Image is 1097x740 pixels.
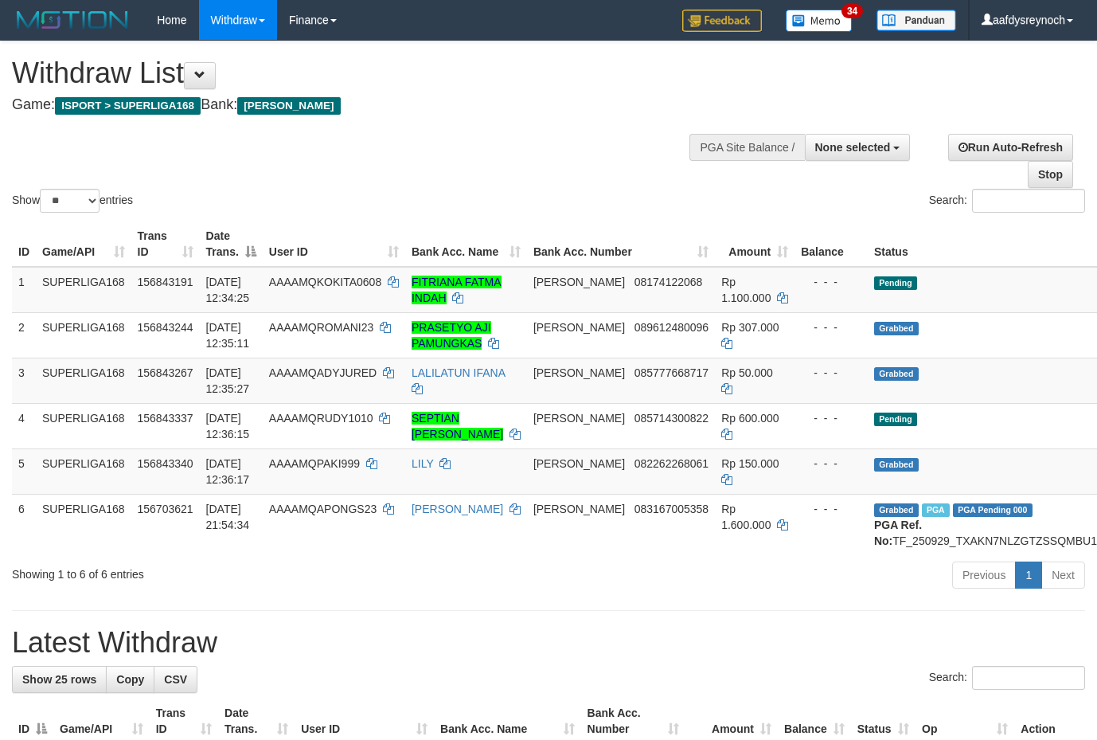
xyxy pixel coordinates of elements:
th: Amount: activate to sort column ascending [715,221,794,267]
div: - - - [801,274,861,290]
th: User ID: activate to sort column ascending [263,221,405,267]
img: Feedback.jpg [682,10,762,32]
td: SUPERLIGA168 [36,267,131,313]
span: AAAAMQRUDY1010 [269,412,373,425]
span: AAAAMQPAKI999 [269,457,360,470]
td: SUPERLIGA168 [36,312,131,358]
span: Rp 1.600.000 [721,503,771,531]
img: panduan.png [876,10,956,31]
div: - - - [801,456,861,472]
span: 156843340 [138,457,193,470]
input: Search: [972,666,1085,690]
div: - - - [801,319,861,335]
span: [PERSON_NAME] [533,503,625,515]
td: SUPERLIGA168 [36,358,131,403]
a: Stop [1028,161,1073,188]
input: Search: [972,189,1085,213]
span: Copy 085714300822 to clipboard [634,412,709,425]
td: 6 [12,494,36,555]
th: Balance [794,221,868,267]
span: Copy [116,673,144,686]
a: LILY [412,457,434,470]
img: Button%20Memo.svg [786,10,853,32]
img: MOTION_logo.png [12,8,133,32]
span: [PERSON_NAME] [533,276,625,288]
span: [DATE] 12:36:15 [206,412,250,440]
label: Show entries [12,189,133,213]
th: Bank Acc. Number: activate to sort column ascending [527,221,715,267]
span: Show 25 rows [22,673,96,686]
span: Marked by aafchhiseyha [922,503,950,517]
div: PGA Site Balance / [689,134,804,161]
th: Bank Acc. Name: activate to sort column ascending [405,221,527,267]
span: 34 [841,4,863,18]
label: Search: [929,666,1085,690]
a: 1 [1015,562,1042,589]
span: Grabbed [874,367,919,381]
a: CSV [154,666,197,693]
a: Previous [952,562,1016,589]
span: [PERSON_NAME] [533,412,625,425]
span: Rp 600.000 [721,412,779,425]
span: Grabbed [874,322,919,335]
span: [DATE] 12:36:17 [206,457,250,486]
select: Showentries [40,189,100,213]
span: [DATE] 12:35:27 [206,366,250,395]
span: Rp 50.000 [721,366,773,379]
span: [DATE] 21:54:34 [206,503,250,531]
th: ID [12,221,36,267]
td: 3 [12,358,36,403]
a: Show 25 rows [12,666,107,693]
a: PRASETYO AJI PAMUNGKAS [412,321,491,350]
span: [DATE] 12:35:11 [206,321,250,350]
span: Pending [874,413,917,426]
span: AAAAMQKOKITA0608 [269,276,381,288]
span: CSV [164,673,187,686]
span: Copy 089612480096 to clipboard [634,321,709,334]
a: LALILATUN IFANA [412,366,505,379]
span: PGA Pending [953,503,1033,517]
span: [PERSON_NAME] [533,366,625,379]
span: 156843267 [138,366,193,379]
a: Next [1041,562,1085,589]
div: - - - [801,501,861,517]
h1: Withdraw List [12,57,716,89]
button: None selected [805,134,911,161]
div: Showing 1 to 6 of 6 entries [12,560,445,582]
span: [PERSON_NAME] [533,321,625,334]
h4: Game: Bank: [12,97,716,113]
a: FITRIANA FATMA INDAH [412,276,502,304]
span: Rp 1.100.000 [721,276,771,304]
th: Game/API: activate to sort column ascending [36,221,131,267]
span: [PERSON_NAME] [237,97,340,115]
td: SUPERLIGA168 [36,448,131,494]
span: 156703621 [138,503,193,515]
th: Trans ID: activate to sort column ascending [131,221,200,267]
span: Copy 083167005358 to clipboard [634,503,709,515]
td: 2 [12,312,36,358]
a: Copy [106,666,154,693]
div: - - - [801,410,861,426]
span: Copy 085777668717 to clipboard [634,366,709,379]
label: Search: [929,189,1085,213]
span: AAAAMQAPONGS23 [269,503,377,515]
span: 156843337 [138,412,193,425]
span: 156843191 [138,276,193,288]
a: Run Auto-Refresh [948,134,1073,161]
span: [PERSON_NAME] [533,457,625,470]
span: Pending [874,276,917,290]
b: PGA Ref. No: [874,519,922,547]
span: AAAAMQADYJURED [269,366,377,379]
span: AAAAMQROMANI23 [269,321,373,334]
a: SEPTIAN [PERSON_NAME] [412,412,503,440]
span: ISPORT > SUPERLIGA168 [55,97,201,115]
span: Copy 082262268061 to clipboard [634,457,709,470]
span: [DATE] 12:34:25 [206,276,250,304]
th: Date Trans.: activate to sort column descending [200,221,263,267]
span: Copy 08174122068 to clipboard [634,276,703,288]
span: Grabbed [874,458,919,472]
div: - - - [801,365,861,381]
span: Grabbed [874,503,919,517]
span: None selected [815,141,891,154]
span: Rp 307.000 [721,321,779,334]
